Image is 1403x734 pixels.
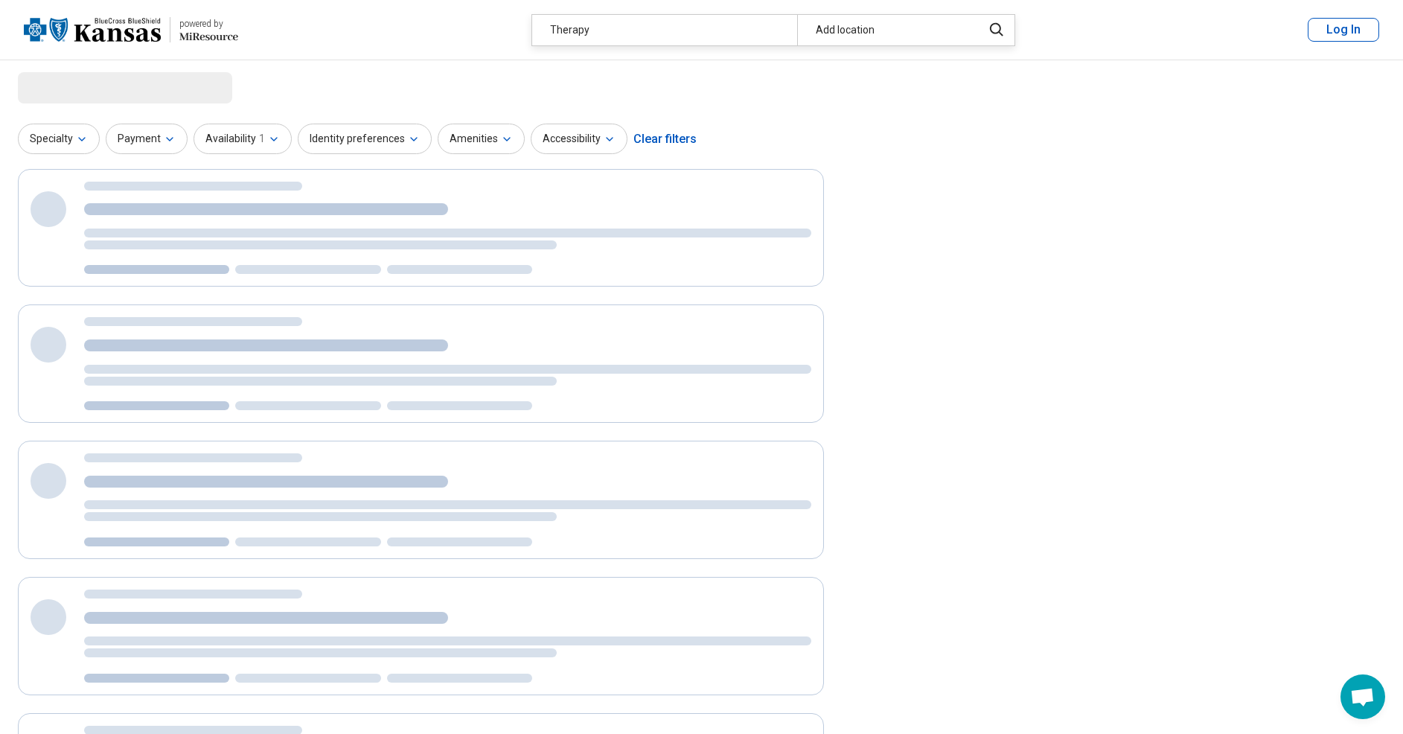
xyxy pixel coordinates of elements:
[106,124,188,154] button: Payment
[24,12,161,48] img: Blue Cross Blue Shield Kansas
[531,124,627,154] button: Accessibility
[24,12,238,48] a: Blue Cross Blue Shield Kansaspowered by
[633,121,697,157] div: Clear filters
[194,124,292,154] button: Availability1
[18,124,100,154] button: Specialty
[1340,674,1385,719] div: Open chat
[18,72,143,102] span: Loading...
[179,17,238,31] div: powered by
[1308,18,1379,42] button: Log In
[438,124,525,154] button: Amenities
[797,15,974,45] div: Add location
[532,15,797,45] div: Therapy
[298,124,432,154] button: Identity preferences
[259,131,265,147] span: 1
